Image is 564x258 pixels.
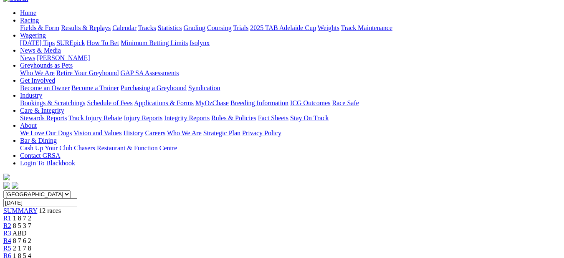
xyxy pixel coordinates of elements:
[20,69,55,76] a: Who We Are
[13,230,27,237] span: ABD
[12,182,18,189] img: twitter.svg
[20,69,561,77] div: Greyhounds as Pets
[145,129,165,137] a: Careers
[123,129,143,137] a: History
[20,54,561,62] div: News & Media
[13,245,31,252] span: 2 1 7 8
[124,114,162,121] a: Injury Reports
[3,215,11,222] a: R1
[121,84,187,91] a: Purchasing a Greyhound
[341,24,392,31] a: Track Maintenance
[211,114,256,121] a: Rules & Policies
[3,182,10,189] img: facebook.svg
[207,24,232,31] a: Coursing
[188,84,220,91] a: Syndication
[20,47,61,54] a: News & Media
[87,99,132,106] a: Schedule of Fees
[3,245,11,252] a: R5
[20,137,57,144] a: Bar & Dining
[290,99,330,106] a: ICG Outcomes
[121,69,179,76] a: GAP SA Assessments
[112,24,137,31] a: Calendar
[71,84,119,91] a: Become a Trainer
[184,24,205,31] a: Grading
[37,54,90,61] a: [PERSON_NAME]
[13,215,31,222] span: 1 8 7 2
[164,114,210,121] a: Integrity Reports
[56,39,85,46] a: SUREpick
[3,198,77,207] input: Select date
[20,24,561,32] div: Racing
[20,62,73,69] a: Greyhounds as Pets
[190,39,210,46] a: Isolynx
[318,24,339,31] a: Weights
[134,99,194,106] a: Applications & Forms
[20,39,55,46] a: [DATE] Tips
[20,84,561,92] div: Get Involved
[258,114,288,121] a: Fact Sheets
[20,9,36,16] a: Home
[20,92,42,99] a: Industry
[20,32,46,39] a: Wagering
[20,54,35,61] a: News
[230,99,288,106] a: Breeding Information
[3,222,11,229] a: R2
[250,24,316,31] a: 2025 TAB Adelaide Cup
[167,129,202,137] a: Who We Are
[13,237,31,244] span: 8 7 6 2
[138,24,156,31] a: Tracks
[203,129,240,137] a: Strategic Plan
[20,159,75,167] a: Login To Blackbook
[20,129,72,137] a: We Love Our Dogs
[20,114,67,121] a: Stewards Reports
[20,17,39,24] a: Racing
[20,24,59,31] a: Fields & Form
[332,99,359,106] a: Race Safe
[61,24,111,31] a: Results & Replays
[87,39,119,46] a: How To Bet
[121,39,188,46] a: Minimum Betting Limits
[56,69,119,76] a: Retire Your Greyhound
[20,144,561,152] div: Bar & Dining
[290,114,329,121] a: Stay On Track
[3,230,11,237] a: R3
[68,114,122,121] a: Track Injury Rebate
[3,174,10,180] img: logo-grsa-white.png
[20,122,37,129] a: About
[39,207,61,214] span: 12 races
[20,114,561,122] div: Care & Integrity
[20,129,561,137] div: About
[20,152,60,159] a: Contact GRSA
[20,107,64,114] a: Care & Integrity
[20,39,561,47] div: Wagering
[73,129,121,137] a: Vision and Values
[20,144,72,152] a: Cash Up Your Club
[20,84,70,91] a: Become an Owner
[20,99,561,107] div: Industry
[20,77,55,84] a: Get Involved
[20,99,85,106] a: Bookings & Scratchings
[242,129,281,137] a: Privacy Policy
[3,237,11,244] a: R4
[195,99,229,106] a: MyOzChase
[233,24,248,31] a: Trials
[158,24,182,31] a: Statistics
[74,144,177,152] a: Chasers Restaurant & Function Centre
[13,222,31,229] span: 8 5 3 7
[3,207,37,214] a: SUMMARY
